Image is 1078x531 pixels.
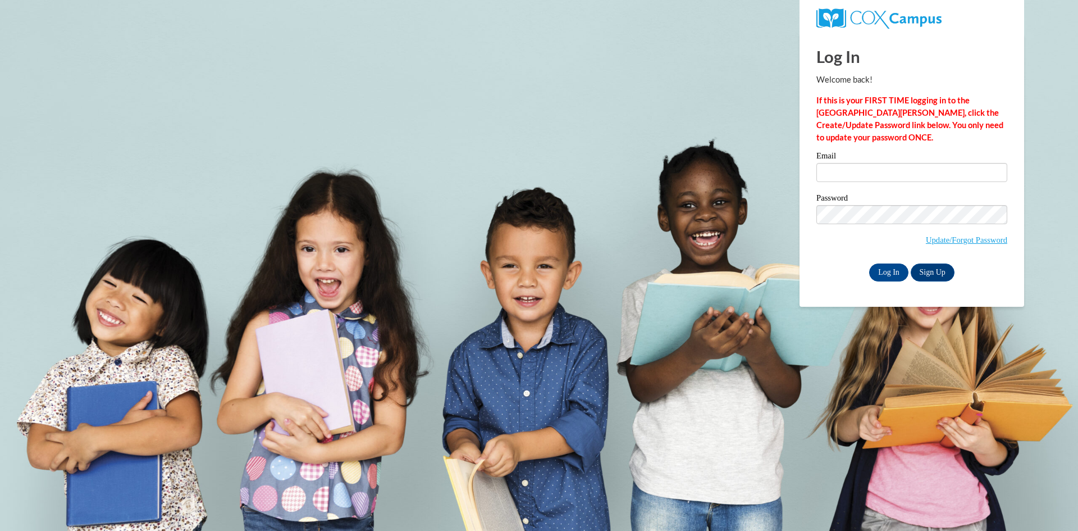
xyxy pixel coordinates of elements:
[911,264,954,282] a: Sign Up
[816,194,1007,205] label: Password
[869,264,908,282] input: Log In
[816,8,942,29] img: COX Campus
[816,45,1007,68] h1: Log In
[816,13,942,22] a: COX Campus
[816,152,1007,163] label: Email
[926,235,1007,244] a: Update/Forgot Password
[816,74,1007,86] p: Welcome back!
[816,96,1003,142] strong: If this is your FIRST TIME logging in to the [GEOGRAPHIC_DATA][PERSON_NAME], click the Create/Upd...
